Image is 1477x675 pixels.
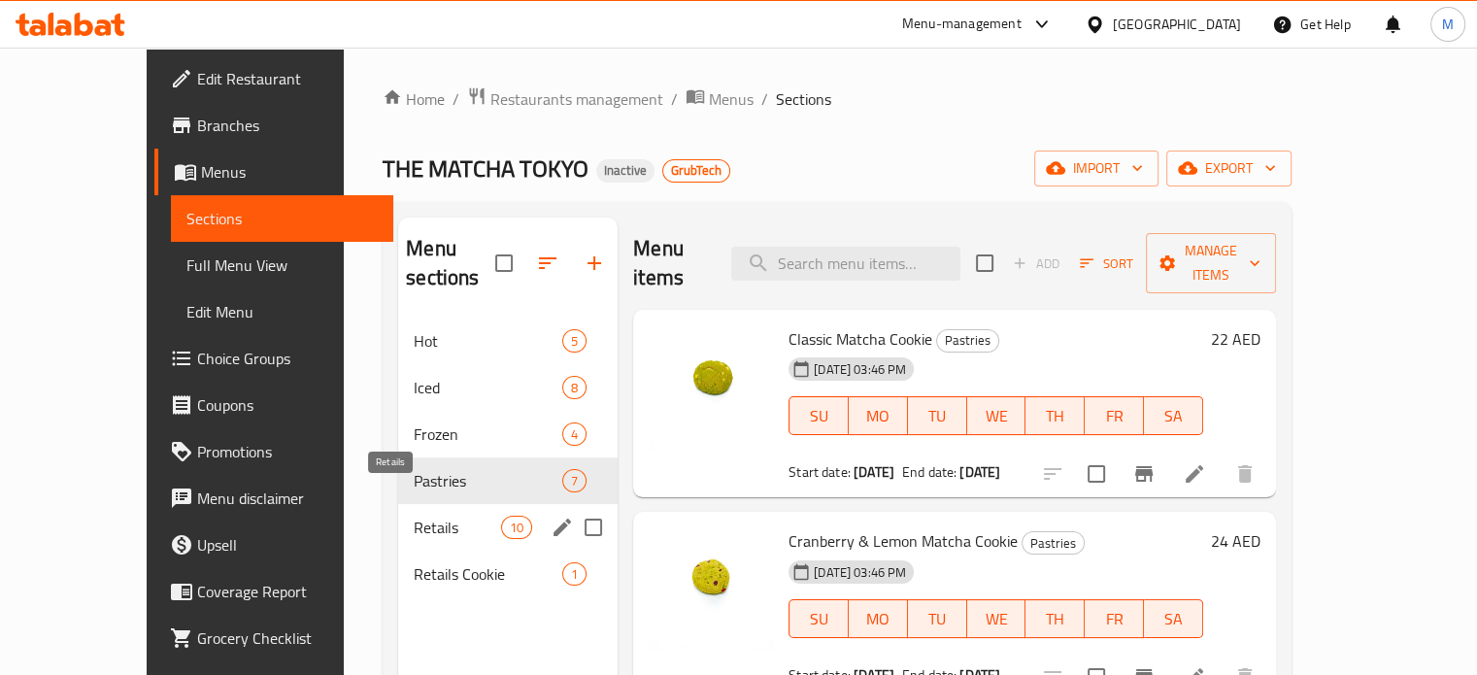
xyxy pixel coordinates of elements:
[154,55,393,102] a: Edit Restaurant
[761,87,768,111] li: /
[563,379,586,397] span: 8
[154,522,393,568] a: Upsell
[563,472,586,490] span: 7
[1144,396,1203,435] button: SA
[501,516,532,539] div: items
[154,335,393,382] a: Choice Groups
[649,325,773,450] img: Classic Matcha Cookie
[1080,253,1133,275] span: Sort
[398,318,618,364] div: Hot5
[406,234,495,292] h2: Menu sections
[1075,249,1138,279] button: Sort
[562,562,587,586] div: items
[1076,454,1117,494] span: Select to update
[398,551,618,597] div: Retails Cookie1
[1033,402,1077,430] span: TH
[806,563,914,582] span: [DATE] 03:46 PM
[383,87,445,111] a: Home
[197,580,378,603] span: Coverage Report
[1144,599,1203,638] button: SA
[709,87,754,111] span: Menus
[171,195,393,242] a: Sections
[154,428,393,475] a: Promotions
[1121,451,1167,497] button: Branch-specific-item
[562,422,587,446] div: items
[908,599,967,638] button: TU
[1085,396,1144,435] button: FR
[414,329,562,353] span: Hot
[171,288,393,335] a: Edit Menu
[563,332,586,351] span: 5
[1023,532,1084,555] span: Pastries
[154,102,393,149] a: Branches
[1211,527,1260,555] h6: 24 AED
[197,114,378,137] span: Branches
[854,459,894,485] b: [DATE]
[502,519,531,537] span: 10
[936,329,999,353] div: Pastries
[856,402,900,430] span: MO
[562,469,587,492] div: items
[856,605,900,633] span: MO
[467,86,663,112] a: Restaurants management
[908,396,967,435] button: TU
[1222,451,1268,497] button: delete
[414,376,562,399] span: Iced
[398,411,618,457] div: Frozen4
[1092,605,1136,633] span: FR
[154,382,393,428] a: Coupons
[1166,151,1292,186] button: export
[776,87,831,111] span: Sections
[398,364,618,411] div: Iced8
[916,402,959,430] span: TU
[1033,605,1077,633] span: TH
[154,475,393,522] a: Menu disclaimer
[197,67,378,90] span: Edit Restaurant
[902,13,1022,36] div: Menu-management
[383,147,588,190] span: THE MATCHA TOKYO
[154,568,393,615] a: Coverage Report
[649,527,773,652] img: Cranberry & Lemon Matcha Cookie
[959,459,1000,485] b: [DATE]
[1183,462,1206,486] a: Edit menu item
[789,459,851,485] span: Start date:
[414,422,562,446] span: Frozen
[797,605,841,633] span: SU
[1025,396,1085,435] button: TH
[1034,151,1158,186] button: import
[1161,239,1260,287] span: Manage items
[197,626,378,650] span: Grocery Checklist
[154,615,393,661] a: Grocery Checklist
[975,402,1019,430] span: WE
[633,234,708,292] h2: Menu items
[563,425,586,444] span: 4
[201,160,378,184] span: Menus
[414,469,562,492] span: Pastries
[596,162,655,179] span: Inactive
[849,599,908,638] button: MO
[975,605,1019,633] span: WE
[197,440,378,463] span: Promotions
[562,376,587,399] div: items
[789,396,849,435] button: SU
[789,324,932,354] span: Classic Matcha Cookie
[1211,325,1260,353] h6: 22 AED
[1022,531,1085,555] div: Pastries
[154,149,393,195] a: Menus
[686,86,754,112] a: Menus
[186,253,378,277] span: Full Menu View
[967,396,1026,435] button: WE
[197,533,378,557] span: Upsell
[453,87,459,111] li: /
[562,329,587,353] div: items
[414,516,501,539] span: Retails
[186,300,378,323] span: Edit Menu
[1146,233,1276,293] button: Manage items
[1025,599,1085,638] button: TH
[806,360,914,379] span: [DATE] 03:46 PM
[383,86,1292,112] nav: breadcrumb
